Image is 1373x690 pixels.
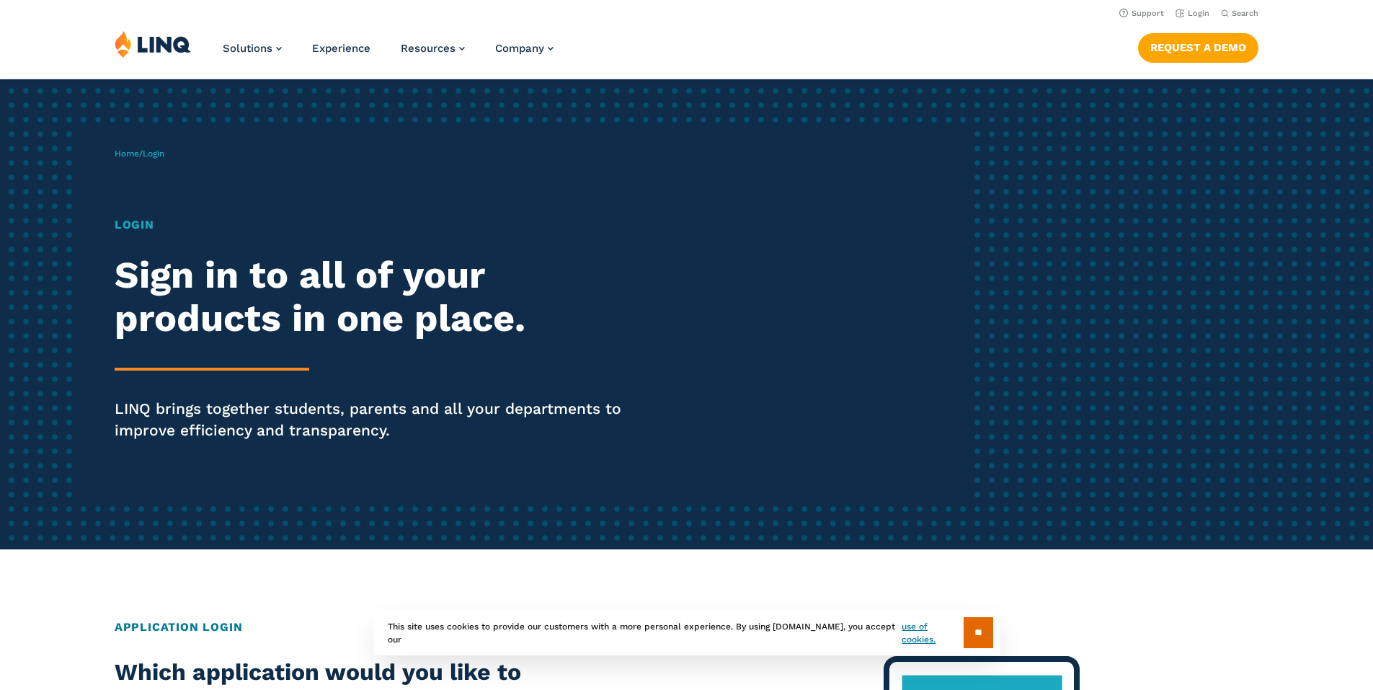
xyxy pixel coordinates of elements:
[115,149,139,159] a: Home
[1119,9,1164,18] a: Support
[115,254,644,340] h2: Sign in to all of your products in one place.
[1176,9,1209,18] a: Login
[223,30,554,78] nav: Primary Navigation
[115,619,1258,636] h2: Application Login
[115,216,644,234] h1: Login
[495,42,554,55] a: Company
[495,42,544,55] span: Company
[1138,33,1258,62] a: Request a Demo
[1232,9,1258,18] span: Search
[143,149,164,159] span: Login
[902,620,963,646] a: use of cookies.
[115,398,644,441] p: LINQ brings together students, parents and all your departments to improve efficiency and transpa...
[1221,8,1258,19] button: Open Search Bar
[115,30,191,58] img: LINQ | K‑12 Software
[401,42,465,55] a: Resources
[373,610,1000,655] div: This site uses cookies to provide our customers with a more personal experience. By using [DOMAIN...
[1138,30,1258,62] nav: Button Navigation
[401,42,456,55] span: Resources
[223,42,272,55] span: Solutions
[223,42,282,55] a: Solutions
[115,149,164,159] span: /
[312,42,370,55] a: Experience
